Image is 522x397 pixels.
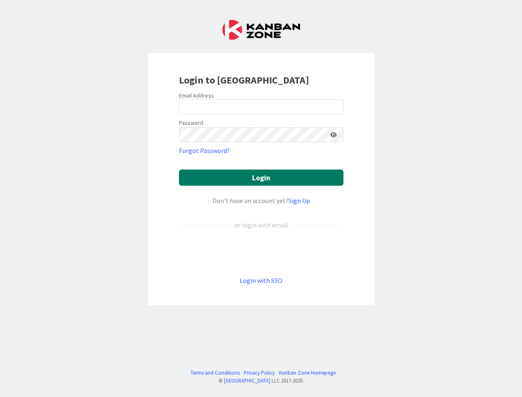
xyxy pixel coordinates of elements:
[224,377,270,384] a: [GEOGRAPHIC_DATA]
[222,20,300,40] img: Kanban Zone
[179,92,214,99] label: Email Address
[279,369,336,377] a: Kanban Zone Homepage
[179,74,309,86] b: Login to [GEOGRAPHIC_DATA]
[191,369,240,377] a: Terms and Conditions
[179,196,343,206] div: Don’t have an account yet?
[175,244,348,262] iframe: Schaltfläche „Über Google anmelden“
[186,377,336,385] div: © LLC 2017- 2025 .
[244,369,275,377] a: Privacy Policy
[179,170,343,186] button: Login
[179,119,203,127] label: Password
[240,276,282,285] a: Login with SSO
[288,196,310,205] a: Sign Up
[232,220,290,230] div: or login with email
[179,146,230,155] a: Forgot Password?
